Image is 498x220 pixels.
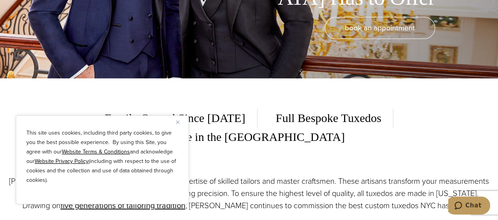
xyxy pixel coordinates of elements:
[325,17,435,39] a: book an appointment
[105,109,257,128] span: Family Owned Since [DATE]
[345,22,415,33] span: book an appointment
[61,200,185,211] a: five generations of tailoring tradition
[153,128,345,147] span: Made in the [GEOGRAPHIC_DATA]
[35,157,89,165] a: Website Privacy Policy
[62,148,130,156] a: Website Terms & Conditions
[264,109,393,128] span: Full Bespoke Tuxedos
[26,128,178,185] p: This site uses cookies, including third party cookies, to give you the best possible experience. ...
[176,117,185,127] button: Close
[448,196,490,216] iframe: Opens a widget where you can chat to one of our agents
[176,120,180,124] img: Close
[8,175,490,212] p: [PERSON_NAME] unparalleled fit is built upon the expertise of skilled tailors and master craftsme...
